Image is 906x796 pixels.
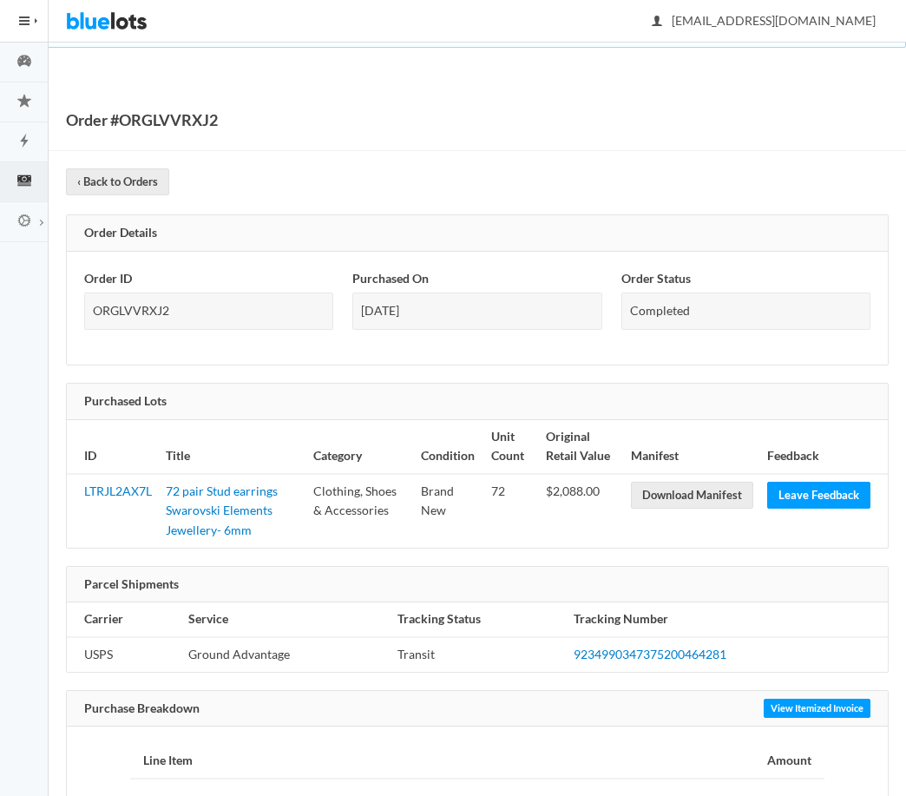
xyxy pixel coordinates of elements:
[391,602,567,637] th: Tracking Status
[352,269,429,289] label: Purchased On
[67,384,888,420] div: Purchased Lots
[748,744,824,779] th: Amount
[539,474,624,548] td: $2,088.00
[624,420,760,474] th: Manifest
[67,691,888,727] div: Purchase Breakdown
[621,269,691,289] label: Order Status
[67,215,888,252] div: Order Details
[539,420,624,474] th: Original Retail Value
[574,647,726,661] a: 9234990347375200464281
[67,420,159,474] th: ID
[84,269,132,289] label: Order ID
[760,420,888,474] th: Feedback
[352,293,601,330] div: [DATE]
[67,602,181,637] th: Carrier
[166,484,278,537] a: 72 pair Stud earrings Swarovski Elements Jewellery- 6mm
[67,567,888,603] div: Parcel Shipments
[648,14,666,30] ion-icon: person
[484,420,539,474] th: Unit Count
[764,699,870,718] a: View Itemized Invoice
[130,744,748,779] th: Line Item
[414,420,483,474] th: Condition
[653,13,876,28] span: [EMAIL_ADDRESS][DOMAIN_NAME]
[631,482,753,509] a: Download Manifest
[306,474,414,548] td: Clothing, Shoes & Accessories
[181,637,391,672] td: Ground Advantage
[181,602,391,637] th: Service
[67,637,181,672] td: USPS
[84,293,333,330] div: ORGLVVRXJ2
[159,420,306,474] th: Title
[621,293,870,330] div: Completed
[66,168,169,195] a: ‹ Back to Orders
[84,484,152,498] a: LTRJL2AX7L
[414,474,483,548] td: Brand New
[66,107,218,133] h1: Order #ORGLVVRXJ2
[767,482,870,509] a: Leave Feedback
[391,637,567,672] td: Transit
[567,602,888,637] th: Tracking Number
[306,420,414,474] th: Category
[484,474,539,548] td: 72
